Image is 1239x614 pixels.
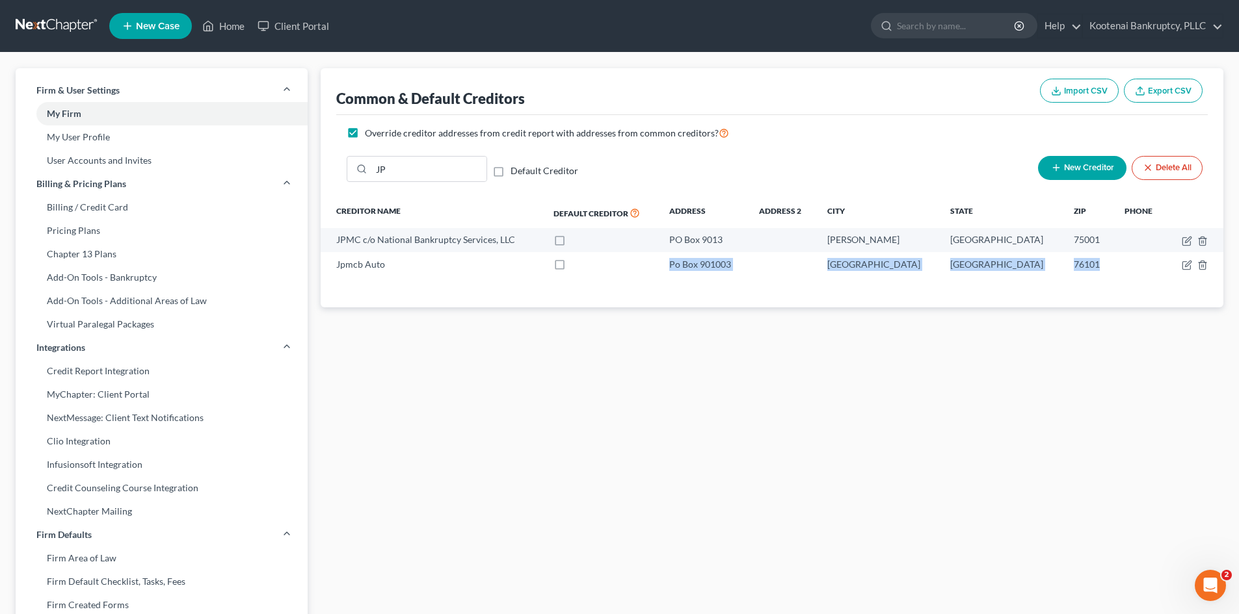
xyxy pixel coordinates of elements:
a: User Accounts and Invites [16,149,308,172]
a: Billing / Credit Card [16,196,308,219]
a: NextChapter Mailing [16,500,308,523]
button: Export CSV [1124,79,1203,103]
span: Zip [1074,206,1086,216]
a: Add-On Tools - Additional Areas of Law [16,289,308,313]
span: New Creditor [1064,163,1114,173]
span: Firm Defaults [36,528,92,541]
div: [GEOGRAPHIC_DATA] [950,233,1053,246]
label: Default Creditor [511,164,578,177]
span: Billing & Pricing Plans [36,177,126,190]
div: 76101 [1074,258,1104,271]
a: Pricing Plans [16,219,308,242]
span: Delete All [1156,163,1192,173]
div: [PERSON_NAME] [827,233,930,246]
span: Integrations [36,341,85,354]
input: Quick Search [371,157,486,181]
a: Firm & User Settings [16,79,308,102]
a: Firm Area of Law [16,546,308,570]
a: Help [1038,14,1082,38]
span: City [827,206,845,216]
a: Client Portal [251,14,336,38]
iframe: Intercom live chat [1195,570,1226,601]
span: Address 2 [759,206,801,216]
div: 75001 [1074,233,1104,246]
a: Add-On Tools - Bankruptcy [16,266,308,289]
button: firmCaseType.title [1182,260,1192,270]
button: New Creditor [1038,156,1126,180]
button: Import CSV [1040,79,1119,103]
div: [GEOGRAPHIC_DATA] [827,258,930,271]
a: My User Profile [16,125,308,149]
a: Chapter 13 Plans [16,242,308,266]
a: Kootenai Bankruptcy, PLLC [1083,14,1223,38]
a: Firm Default Checklist, Tasks, Fees [16,570,308,593]
a: Firm Defaults [16,523,308,546]
input: Search by name... [897,14,1016,38]
button: firmCaseType.title [1182,236,1192,246]
a: Clio Integration [16,429,308,453]
span: Phone [1125,206,1152,216]
span: Default Creditor [553,209,628,218]
span: Override creditor addresses from credit report with addresses from common creditors? [365,127,719,138]
span: 2 [1221,570,1232,580]
div: JPMC c/o National Bankruptcy Services, LLC [336,233,532,246]
div: Common & Default Creditors [336,89,525,108]
span: Firm & User Settings [36,84,120,97]
div: [GEOGRAPHIC_DATA] [950,258,1053,271]
a: Infusionsoft Integration [16,453,308,476]
button: Delete All [1132,156,1203,180]
a: NextMessage: Client Text Notifications [16,406,308,429]
div: Po Box 901003 [669,258,738,271]
a: Credit Counseling Course Integration [16,476,308,500]
span: Creditor Name [336,206,401,216]
div: PO Box 9013 [669,233,738,246]
a: My Firm [16,102,308,125]
span: Address [669,206,706,216]
span: Import CSV [1064,86,1108,96]
a: MyChapter: Client Portal [16,383,308,406]
a: Credit Report Integration [16,359,308,383]
a: Integrations [16,336,308,359]
a: Virtual Paralegal Packages [16,313,308,336]
span: State [950,206,973,216]
div: Jpmcb Auto [336,258,532,271]
a: Billing & Pricing Plans [16,172,308,196]
span: New Case [136,21,180,31]
a: Home [196,14,251,38]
